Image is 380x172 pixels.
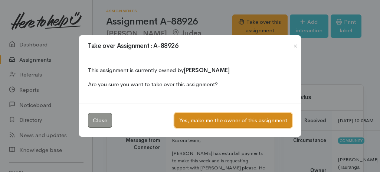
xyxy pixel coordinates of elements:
p: This assignment is currently owned by [88,66,292,75]
h1: Take over Assignment : A-88926 [88,41,178,51]
button: Close [289,42,301,51]
button: Yes, make me the owner of this assignment [174,113,292,128]
button: Close [88,113,112,128]
b: [PERSON_NAME] [184,66,230,74]
p: Are you sure you want to take over this assignment? [88,80,292,89]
